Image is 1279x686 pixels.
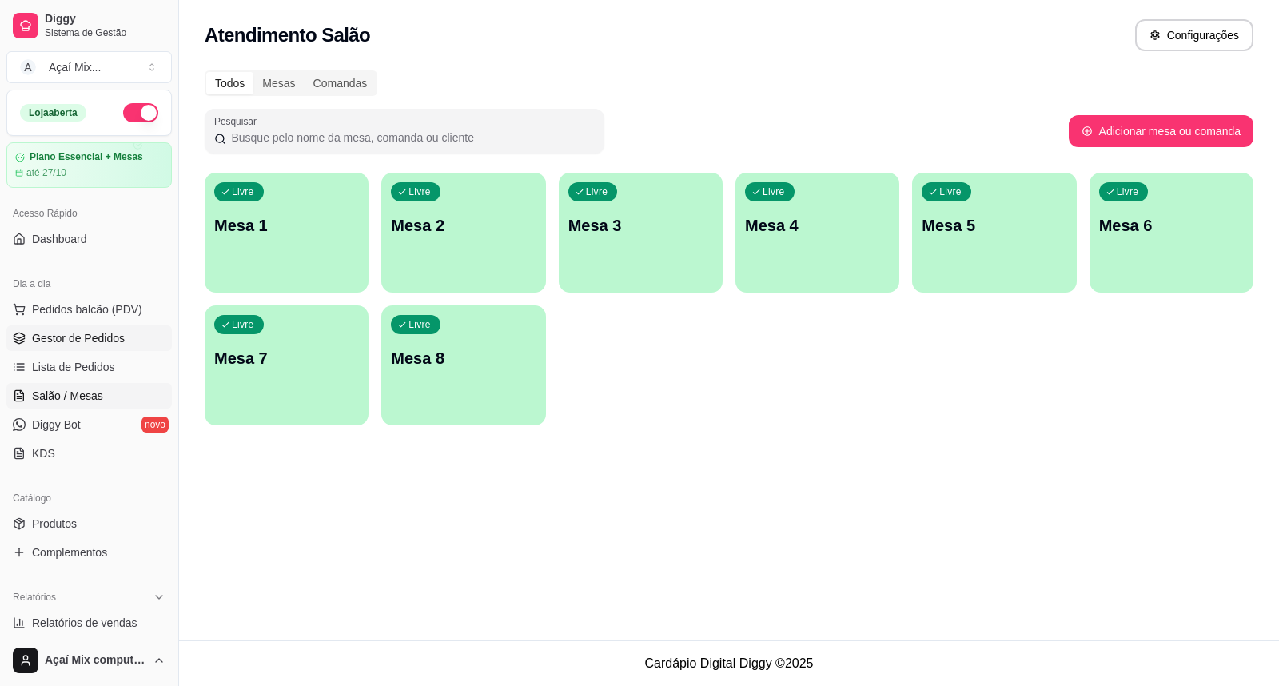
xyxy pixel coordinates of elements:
[32,516,77,532] span: Produtos
[6,354,172,380] a: Lista de Pedidos
[32,615,137,631] span: Relatórios de vendas
[381,305,545,425] button: LivreMesa 8
[735,173,899,293] button: LivreMesa 4
[214,214,359,237] p: Mesa 1
[32,231,87,247] span: Dashboard
[6,540,172,565] a: Complementos
[253,72,304,94] div: Mesas
[32,301,142,317] span: Pedidos balcão (PDV)
[559,173,723,293] button: LivreMesa 3
[214,347,359,369] p: Mesa 7
[568,214,713,237] p: Mesa 3
[1099,214,1244,237] p: Mesa 6
[123,103,158,122] button: Alterar Status
[26,166,66,179] article: até 27/10
[745,214,890,237] p: Mesa 4
[922,214,1066,237] p: Mesa 5
[6,441,172,466] a: KDS
[6,201,172,226] div: Acesso Rápido
[6,325,172,351] a: Gestor de Pedidos
[6,383,172,409] a: Salão / Mesas
[6,610,172,636] a: Relatórios de vendas
[179,640,1279,686] footer: Cardápio Digital Diggy © 2025
[20,104,86,122] div: Loja aberta
[30,151,143,163] article: Plano Essencial + Mesas
[32,359,115,375] span: Lista de Pedidos
[32,330,125,346] span: Gestor de Pedidos
[6,142,172,188] a: Plano Essencial + Mesasaté 27/10
[1069,115,1253,147] button: Adicionar mesa ou comanda
[232,318,254,331] p: Livre
[232,185,254,198] p: Livre
[6,271,172,297] div: Dia a dia
[32,417,81,433] span: Diggy Bot
[32,388,103,404] span: Salão / Mesas
[49,59,101,75] div: Açaí Mix ...
[32,445,55,461] span: KDS
[214,114,262,128] label: Pesquisar
[381,173,545,293] button: LivreMesa 2
[13,591,56,604] span: Relatórios
[6,297,172,322] button: Pedidos balcão (PDV)
[1135,19,1253,51] button: Configurações
[912,173,1076,293] button: LivreMesa 5
[32,544,107,560] span: Complementos
[6,412,172,437] a: Diggy Botnovo
[6,641,172,680] button: Açaí Mix computador
[408,318,431,331] p: Livre
[6,226,172,252] a: Dashboard
[205,173,369,293] button: LivreMesa 1
[205,22,370,48] h2: Atendimento Salão
[391,347,536,369] p: Mesa 8
[6,511,172,536] a: Produtos
[586,185,608,198] p: Livre
[408,185,431,198] p: Livre
[391,214,536,237] p: Mesa 2
[6,485,172,511] div: Catálogo
[6,6,172,45] a: DiggySistema de Gestão
[1117,185,1139,198] p: Livre
[305,72,377,94] div: Comandas
[206,72,253,94] div: Todos
[20,59,36,75] span: A
[763,185,785,198] p: Livre
[226,130,595,146] input: Pesquisar
[45,26,165,39] span: Sistema de Gestão
[1090,173,1253,293] button: LivreMesa 6
[6,51,172,83] button: Select a team
[205,305,369,425] button: LivreMesa 7
[45,653,146,668] span: Açaí Mix computador
[45,12,165,26] span: Diggy
[939,185,962,198] p: Livre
